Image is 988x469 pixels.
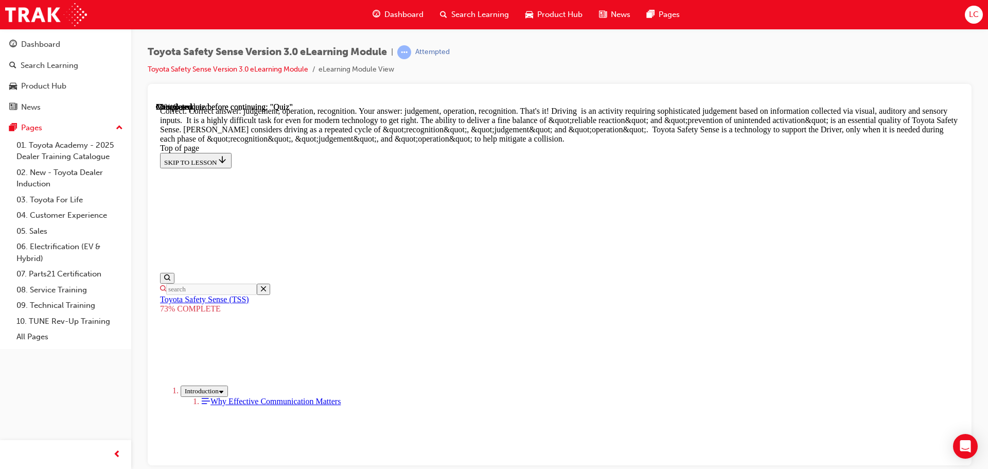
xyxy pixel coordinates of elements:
[969,9,979,21] span: LC
[397,45,411,59] span: learningRecordVerb_ATTEMPT-icon
[21,122,42,134] div: Pages
[384,9,424,21] span: Dashboard
[9,61,16,71] span: search-icon
[9,82,17,91] span: car-icon
[12,329,127,345] a: All Pages
[101,181,114,193] button: Close the search form
[21,39,60,50] div: Dashboard
[415,47,450,57] div: Attempted
[21,60,78,72] div: Search Learning
[25,283,72,294] button: Toggle section: Introduction
[29,285,63,292] span: Introduction
[525,8,533,21] span: car-icon
[12,192,127,208] a: 03. Toyota For Life
[537,9,583,21] span: Product Hub
[599,8,607,21] span: news-icon
[12,282,127,298] a: 08. Service Training
[440,8,447,21] span: search-icon
[148,46,387,58] span: Toyota Safety Sense Version 3.0 eLearning Module
[12,137,127,165] a: 01. Toyota Academy - 2025 Dealer Training Catalogue
[4,41,803,50] div: Top of page
[4,33,127,118] button: DashboardSearch LearningProduct HubNews
[611,9,630,21] span: News
[391,46,393,58] span: |
[9,103,17,112] span: news-icon
[373,8,380,21] span: guage-icon
[4,202,803,211] div: 73% COMPLETE
[9,124,17,133] span: pages-icon
[10,181,101,193] input: Search
[113,448,121,461] span: prev-icon
[647,8,655,21] span: pages-icon
[4,118,127,137] button: Pages
[148,65,308,74] a: Toyota Safety Sense Version 3.0 eLearning Module
[12,266,127,282] a: 07. Parts21 Certification
[12,223,127,239] a: 05. Sales
[364,4,432,25] a: guage-iconDashboard
[591,4,639,25] a: news-iconNews
[4,35,127,54] a: Dashboard
[639,4,688,25] a: pages-iconPages
[12,165,127,192] a: 02. New - Toyota Dealer Induction
[5,3,87,26] img: Trak
[451,9,509,21] span: Search Learning
[21,80,66,92] div: Product Hub
[4,56,127,75] a: Search Learning
[12,314,127,329] a: 10. TUNE Rev-Up Training
[116,121,123,135] span: up-icon
[8,56,72,64] span: SKIP TO LESSON
[12,239,127,266] a: 06. Electrification (EV & Hybrid)
[4,50,76,66] button: SKIP TO LESSON
[4,4,803,41] div: Correct. Correct answer: judgement, operation, recognition. Your answer: judgement, operation, re...
[4,98,127,117] a: News
[319,64,394,76] li: eLearning Module View
[4,77,127,96] a: Product Hub
[4,193,93,201] a: Toyota Safety Sense (TSS)
[21,101,41,113] div: News
[9,40,17,49] span: guage-icon
[517,4,591,25] a: car-iconProduct Hub
[4,170,19,181] button: Show search bar
[965,6,983,24] button: LC
[432,4,517,25] a: search-iconSearch Learning
[12,298,127,314] a: 09. Technical Training
[12,207,127,223] a: 04. Customer Experience
[659,9,680,21] span: Pages
[953,434,978,459] div: Open Intercom Messenger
